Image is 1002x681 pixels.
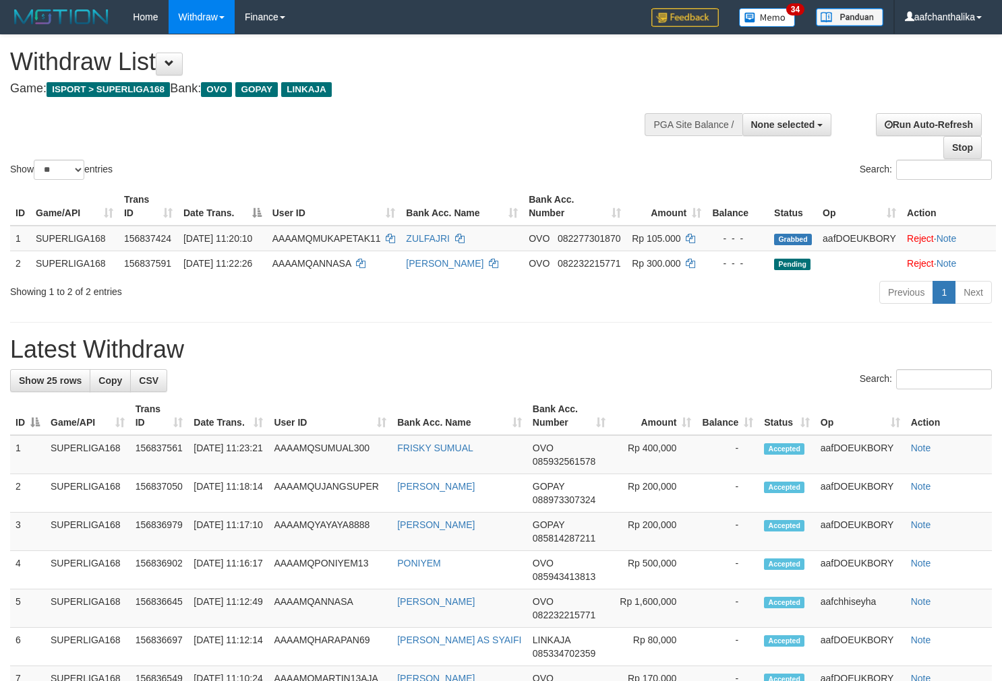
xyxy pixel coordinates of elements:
td: Rp 1,600,000 [611,589,697,628]
span: Show 25 rows [19,375,82,386]
td: aafchhiseyha [815,589,906,628]
label: Show entries [10,160,113,180]
img: Feedback.jpg [651,8,719,27]
td: aafDOEUKBORY [817,226,902,251]
span: [DATE] 11:20:10 [183,233,252,244]
td: SUPERLIGA168 [45,628,130,666]
td: - [697,628,759,666]
th: Status: activate to sort column ascending [759,397,815,435]
span: AAAAMQANNASA [272,258,351,269]
span: GOPAY [533,481,564,492]
a: Stop [943,136,982,159]
div: - - - [712,257,763,270]
td: SUPERLIGA168 [45,513,130,551]
td: [DATE] 11:18:14 [188,474,268,513]
a: Show 25 rows [10,369,90,392]
a: [PERSON_NAME] AS SYAIFI [397,635,521,645]
td: SUPERLIGA168 [45,474,130,513]
td: - [697,513,759,551]
span: GOPAY [235,82,278,97]
td: 3 [10,513,45,551]
a: Reject [907,233,934,244]
td: AAAAMQPONIYEM13 [268,551,392,589]
td: AAAAMQUJANGSUPER [268,474,392,513]
span: AAAAMQMUKAPETAK11 [272,233,381,244]
td: - [697,551,759,589]
td: SUPERLIGA168 [30,226,119,251]
h4: Game: Bank: [10,82,655,96]
span: Accepted [764,482,804,493]
th: Bank Acc. Number: activate to sort column ascending [527,397,611,435]
a: ZULFAJRI [406,233,450,244]
a: Reject [907,258,934,269]
span: GOPAY [533,519,564,530]
th: Op: activate to sort column ascending [815,397,906,435]
td: 6 [10,628,45,666]
td: SUPERLIGA168 [30,251,119,275]
span: None selected [751,119,815,130]
a: [PERSON_NAME] [397,519,475,530]
img: panduan.png [816,8,883,26]
label: Search: [860,160,992,180]
span: OVO [533,596,554,607]
span: OVO [533,558,554,569]
span: CSV [139,375,158,386]
span: Pending [774,259,811,270]
td: 5 [10,589,45,628]
td: Rp 80,000 [611,628,697,666]
span: Copy 082232215771 to clipboard [558,258,620,269]
a: CSV [130,369,167,392]
a: Previous [879,281,933,304]
th: Bank Acc. Name: activate to sort column ascending [392,397,527,435]
input: Search: [896,160,992,180]
div: Showing 1 to 2 of 2 entries [10,280,407,298]
a: 1 [933,281,955,304]
a: [PERSON_NAME] [397,596,475,607]
td: [DATE] 11:12:49 [188,589,268,628]
td: AAAAMQHARAPAN69 [268,628,392,666]
th: Date Trans.: activate to sort column descending [178,187,267,226]
a: [PERSON_NAME] [406,258,483,269]
th: Bank Acc. Name: activate to sort column ascending [401,187,523,226]
th: User ID: activate to sort column ascending [267,187,401,226]
td: · [902,251,996,275]
span: Copy [98,375,122,386]
a: Note [911,596,931,607]
span: Grabbed [774,234,812,245]
span: 34 [786,3,804,15]
td: 1 [10,435,45,474]
span: 156837424 [124,233,171,244]
span: 156837591 [124,258,171,269]
div: - - - [712,232,763,245]
button: None selected [742,113,832,136]
td: aafDOEUKBORY [815,513,906,551]
a: PONIYEM [397,558,441,569]
td: 2 [10,474,45,513]
th: Balance: activate to sort column ascending [697,397,759,435]
span: ISPORT > SUPERLIGA168 [47,82,170,97]
td: SUPERLIGA168 [45,551,130,589]
span: Rp 300.000 [632,258,680,269]
th: ID: activate to sort column descending [10,397,45,435]
td: AAAAMQANNASA [268,589,392,628]
a: Note [911,443,931,453]
a: [PERSON_NAME] [397,481,475,492]
a: Note [911,481,931,492]
td: 156836979 [130,513,189,551]
span: Copy 085943413813 to clipboard [533,571,595,582]
th: Game/API: activate to sort column ascending [45,397,130,435]
td: 4 [10,551,45,589]
td: 156836902 [130,551,189,589]
span: Accepted [764,558,804,570]
h1: Withdraw List [10,48,655,75]
td: 1 [10,226,30,251]
th: Balance [707,187,769,226]
th: Status [769,187,817,226]
td: - [697,589,759,628]
td: SUPERLIGA168 [45,435,130,474]
span: OVO [201,82,232,97]
td: aafDOEUKBORY [815,474,906,513]
a: Note [911,635,931,645]
th: Bank Acc. Number: activate to sort column ascending [523,187,626,226]
span: OVO [533,443,554,453]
